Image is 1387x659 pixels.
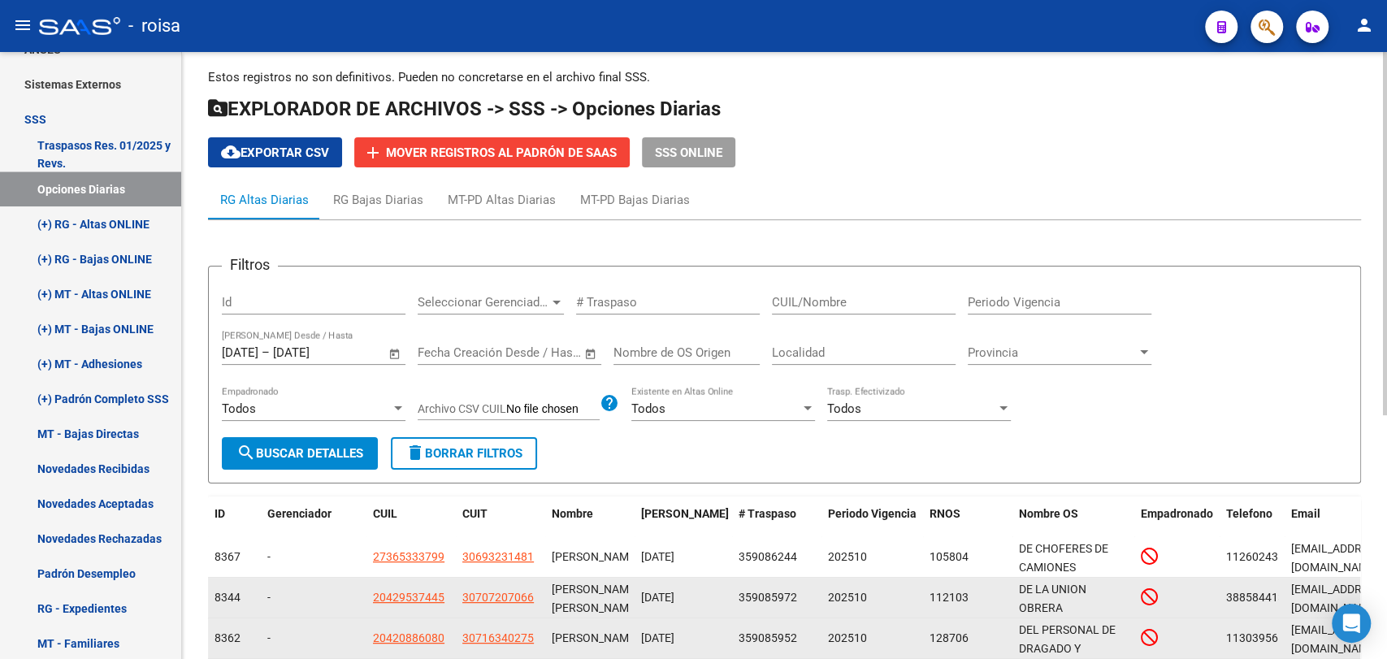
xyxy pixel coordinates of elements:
[391,437,537,470] button: Borrar Filtros
[215,550,241,563] span: 8367
[655,145,722,160] span: SSS ONLINE
[354,137,630,167] button: Mover registros al PADRÓN de SAAS
[828,631,867,644] span: 202510
[236,446,363,461] span: Buscar Detalles
[1019,542,1108,574] span: DE CHOFERES DE CAMIONES
[552,631,639,644] span: [PERSON_NAME]
[641,588,726,607] div: [DATE]
[1012,496,1134,550] datatable-header-cell: Nombre OS
[405,446,522,461] span: Borrar Filtros
[267,631,271,644] span: -
[1226,591,1291,604] span: 3885844131
[236,443,256,462] mat-icon: search
[333,191,423,209] div: RG Bajas Diarias
[1134,496,1220,550] datatable-header-cell: Empadronado
[462,507,488,520] span: CUIT
[215,591,241,604] span: 8344
[222,254,278,276] h3: Filtros
[462,631,534,644] span: 30716340275
[448,191,556,209] div: MT-PD Altas Diarias
[930,591,969,604] span: 112103
[552,583,639,614] span: [PERSON_NAME] [PERSON_NAME]
[1141,507,1213,520] span: Empadronado
[930,507,960,520] span: RNOS
[930,631,969,644] span: 128706
[418,402,506,415] span: Archivo CSV CUIL
[373,631,444,644] span: 20420886080
[1019,583,1129,651] span: DE LA UNION OBRERA METALURGICA DE LA [GEOGRAPHIC_DATA]
[739,507,796,520] span: # Traspaso
[635,496,732,550] datatable-header-cell: Fecha Traspaso
[1226,631,1291,644] span: 1130395616
[1220,496,1285,550] datatable-header-cell: Telefono
[968,345,1137,360] span: Provincia
[261,496,366,550] datatable-header-cell: Gerenciador
[739,550,797,563] span: 359086244
[221,145,329,160] span: Exportar CSV
[545,496,635,550] datatable-header-cell: Nombre
[600,393,619,413] mat-icon: help
[739,631,797,644] span: 359085952
[1291,623,1385,655] span: xexose1377@bitfami.com
[262,345,270,360] span: –
[13,15,33,35] mat-icon: menu
[1354,15,1374,35] mat-icon: person
[641,507,729,520] span: [PERSON_NAME]
[582,345,600,363] button: Open calendar
[221,142,241,162] mat-icon: cloud_download
[462,591,534,604] span: 30707207066
[220,191,309,209] div: RG Altas Diarias
[1226,507,1272,520] span: Telefono
[828,550,867,563] span: 202510
[456,496,545,550] datatable-header-cell: CUIT
[208,68,1361,86] p: Estos registros no son definitivos. Pueden no concretarse en el archivo final SSS.
[418,345,483,360] input: Fecha inicio
[273,345,352,360] input: Fecha fin
[462,550,534,563] span: 30693231481
[208,137,342,167] button: Exportar CSV
[552,550,639,563] span: [PERSON_NAME]
[580,191,690,209] div: MT-PD Bajas Diarias
[373,507,397,520] span: CUIL
[1226,550,1291,563] span: 1126024333
[552,507,593,520] span: Nombre
[222,345,258,360] input: Fecha inicio
[267,550,271,563] span: -
[642,137,735,167] button: SSS ONLINE
[418,295,549,310] span: Seleccionar Gerenciador
[1291,542,1385,574] span: cambiemososocial+156@gmail.com
[498,345,577,360] input: Fecha fin
[506,402,600,417] input: Archivo CSV CUIL
[128,8,180,44] span: - roisa
[732,496,821,550] datatable-header-cell: # Traspaso
[923,496,1012,550] datatable-header-cell: RNOS
[1019,507,1078,520] span: Nombre OS
[386,145,617,160] span: Mover registros al PADRÓN de SAAS
[222,437,378,470] button: Buscar Detalles
[739,591,797,604] span: 359085972
[208,496,261,550] datatable-header-cell: ID
[1291,507,1320,520] span: Email
[828,591,867,604] span: 202510
[222,401,256,416] span: Todos
[208,98,721,120] span: EXPLORADOR DE ARCHIVOS -> SSS -> Opciones Diarias
[386,345,405,363] button: Open calendar
[366,496,456,550] datatable-header-cell: CUIL
[363,143,383,163] mat-icon: add
[373,550,444,563] span: 27365333799
[215,507,225,520] span: ID
[828,507,917,520] span: Periodo Vigencia
[405,443,425,462] mat-icon: delete
[1332,604,1371,643] div: Open Intercom Messenger
[267,591,271,604] span: -
[641,629,726,648] div: [DATE]
[821,496,923,550] datatable-header-cell: Periodo Vigencia
[641,548,726,566] div: [DATE]
[1285,496,1374,550] datatable-header-cell: Email
[1291,583,1385,614] span: 20lc99pl20@gmail.com
[827,401,861,416] span: Todos
[267,507,332,520] span: Gerenciador
[930,550,969,563] span: 105804
[631,401,665,416] span: Todos
[215,631,241,644] span: 8362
